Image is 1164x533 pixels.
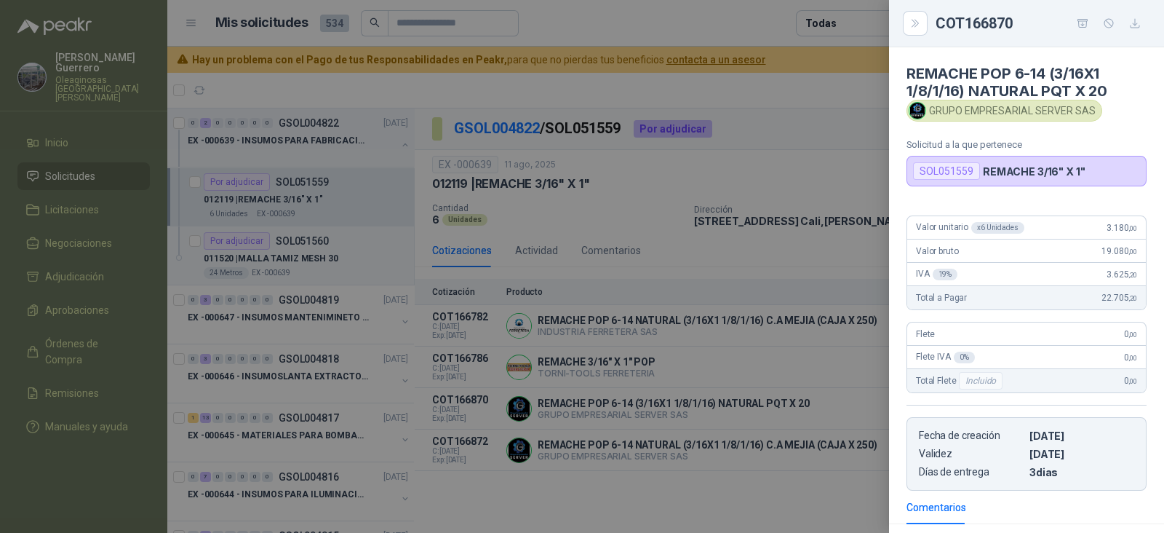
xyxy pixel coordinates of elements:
span: 0 [1124,352,1137,363]
span: ,00 [1128,224,1137,232]
div: SOL051559 [913,162,980,180]
span: Valor bruto [916,246,958,256]
div: Comentarios [906,500,966,516]
span: ,20 [1128,294,1137,302]
span: 3.180 [1107,223,1137,233]
span: Flete [916,329,935,339]
div: COT166870 [936,12,1147,35]
button: Close [906,15,924,32]
img: Company Logo [909,103,925,119]
span: Flete IVA [916,352,975,363]
div: 0 % [954,352,975,363]
span: IVA [916,269,957,280]
p: 3 dias [1029,466,1134,478]
p: Solicitud a la que pertenece [906,139,1147,150]
h4: REMACHE POP 6-14 (3/16X1 1/8/1/16) NATURAL PQT X 20 [906,65,1147,100]
span: 0 [1124,376,1137,386]
span: ,20 [1128,271,1137,279]
p: Validez [919,448,1024,460]
span: ,00 [1128,331,1137,339]
span: ,00 [1128,377,1137,385]
p: [DATE] [1029,448,1134,460]
p: [DATE] [1029,430,1134,442]
div: Incluido [959,372,1002,390]
span: 22.705 [1101,293,1137,303]
span: Total a Pagar [916,293,967,303]
p: REMACHE 3/16" X 1" [983,165,1085,178]
span: 3.625 [1107,269,1137,280]
span: Valor unitario [916,222,1024,234]
p: Fecha de creación [919,430,1024,442]
span: 0 [1124,329,1137,339]
p: Días de entrega [919,466,1024,478]
span: 19.080 [1101,246,1137,256]
div: x 6 Unidades [971,222,1024,234]
div: GRUPO EMPRESARIAL SERVER SAS [906,100,1102,122]
span: Total Flete [916,372,1005,390]
div: 19 % [933,269,958,280]
span: ,00 [1128,354,1137,362]
span: ,00 [1128,248,1137,256]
